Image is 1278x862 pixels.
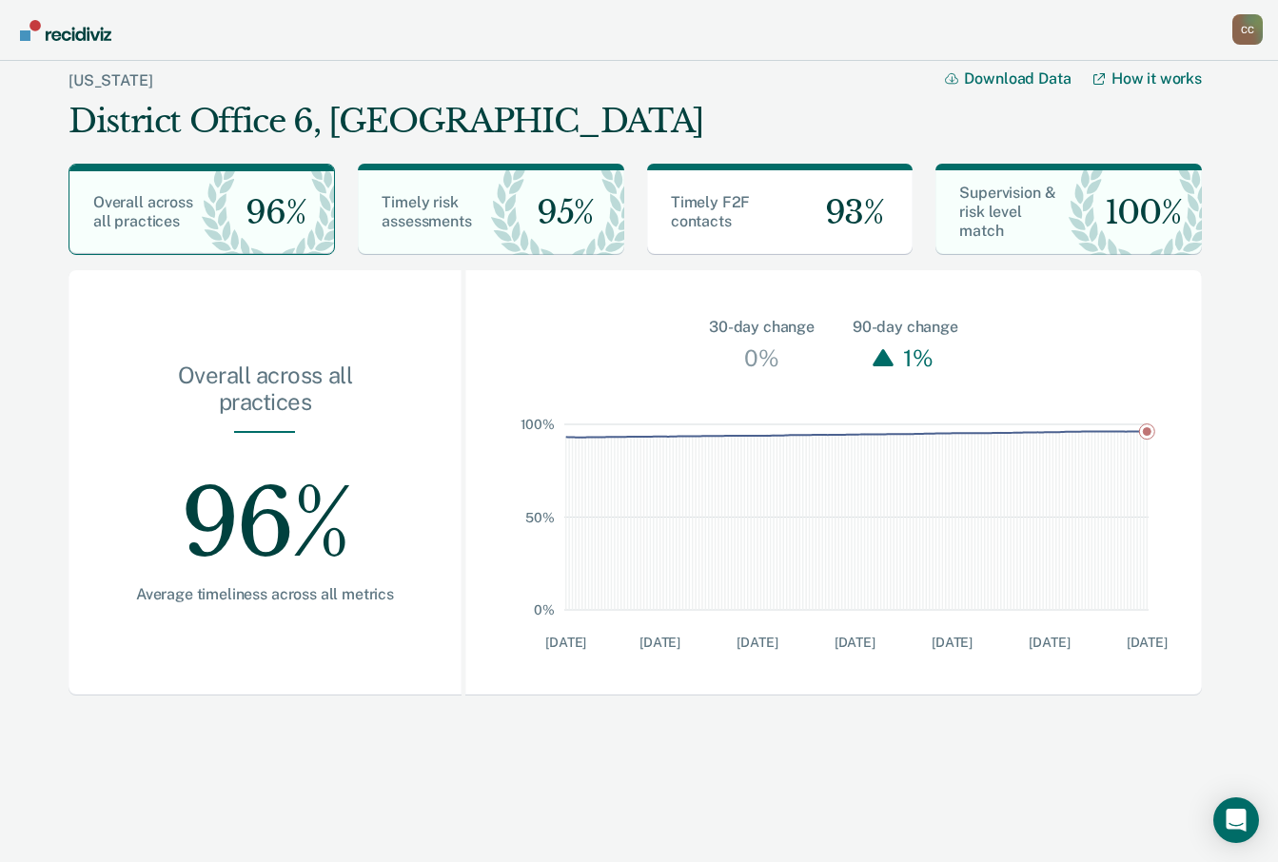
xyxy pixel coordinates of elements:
div: C C [1232,14,1263,45]
div: 90-day change [853,316,958,339]
span: Supervision & risk level match [959,184,1055,240]
text: [DATE] [737,635,777,650]
a: [US_STATE] [69,71,152,89]
div: 96% [129,433,401,585]
text: [DATE] [1029,635,1070,650]
text: [DATE] [1127,635,1168,650]
div: Average timeliness across all metrics [129,585,401,603]
text: [DATE] [835,635,875,650]
div: 30-day change [709,316,815,339]
button: Download Data [945,69,1093,88]
div: 0% [739,339,783,377]
text: [DATE] [639,635,680,650]
span: 96% [230,193,305,232]
img: Recidiviz [20,20,111,41]
span: Overall across all practices [93,193,193,230]
span: Timely risk assessments [382,193,471,230]
a: How it works [1093,69,1202,88]
span: Timely F2F contacts [671,193,750,230]
div: 1% [898,339,937,377]
span: 95% [521,193,594,232]
div: Overall across all practices [129,362,401,432]
div: Open Intercom Messenger [1213,797,1259,843]
button: Profile dropdown button [1232,14,1263,45]
span: 93% [810,193,884,232]
div: District Office 6, [GEOGRAPHIC_DATA] [69,102,704,141]
span: 100% [1090,193,1182,232]
text: [DATE] [545,635,586,650]
text: [DATE] [932,635,973,650]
